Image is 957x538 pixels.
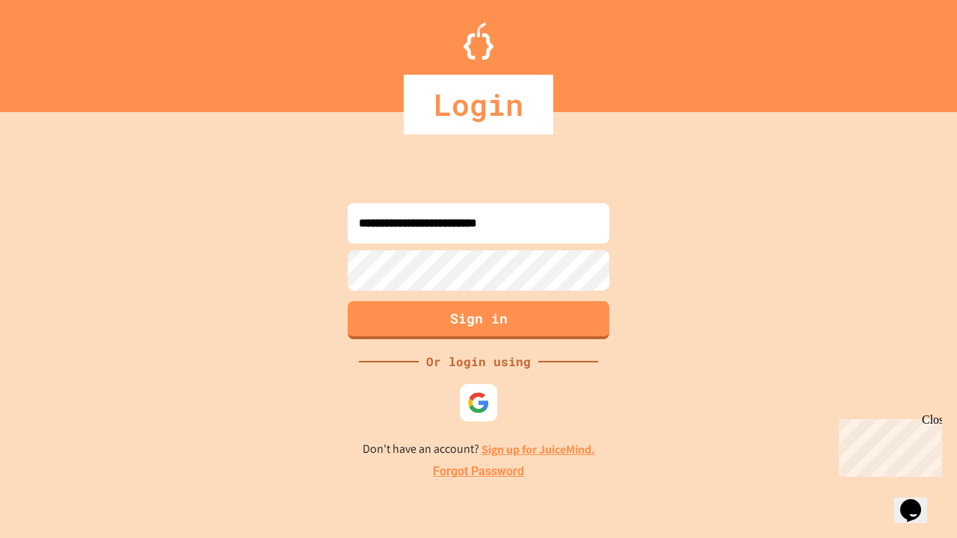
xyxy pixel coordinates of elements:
img: Logo.svg [464,22,493,60]
div: Login [404,75,553,134]
div: Chat with us now!Close [6,6,103,95]
p: Don't have an account? [363,440,595,459]
a: Forgot Password [433,463,524,480]
img: google-icon.svg [467,392,490,414]
a: Sign up for JuiceMind. [481,442,595,457]
div: Or login using [419,353,538,371]
iframe: chat widget [833,413,942,477]
iframe: chat widget [894,478,942,523]
button: Sign in [348,301,609,339]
